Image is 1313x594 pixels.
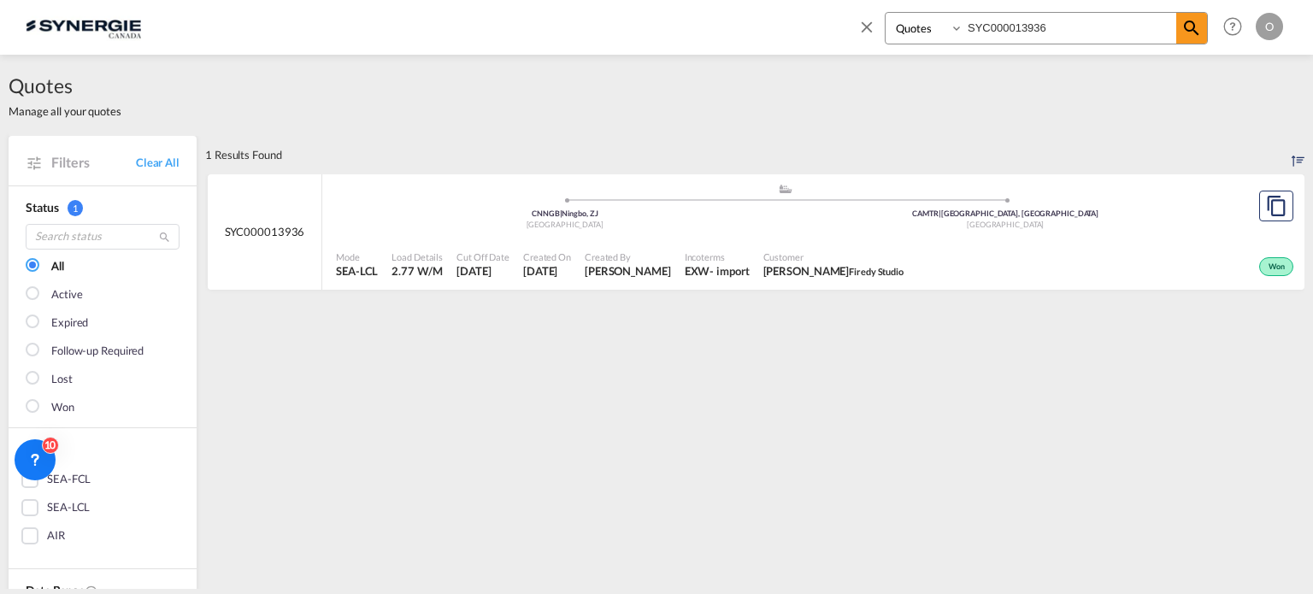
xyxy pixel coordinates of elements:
span: Filters [51,153,136,172]
span: CNNGB Ningbo, ZJ [532,209,598,218]
span: Help [1218,12,1247,41]
div: Help [1218,12,1256,43]
span: Quotes [9,72,121,99]
div: 1 Results Found [205,136,282,173]
span: Won [1269,262,1289,273]
div: EXW import [685,263,750,279]
input: Enter Quotation Number [963,13,1176,43]
md-icon: assets/icons/custom/copyQuote.svg [1266,196,1287,216]
span: SEA-LCL [336,263,378,279]
span: Cut Off Date [456,250,509,263]
span: SYC000013936 [225,224,305,239]
div: Won [51,399,74,416]
span: | [560,209,562,218]
div: SEA-FCL [47,471,91,488]
span: Firedy Studio [849,266,904,277]
div: All [51,258,64,275]
md-checkbox: SEA-FCL [21,471,184,488]
div: Status 1 [26,199,180,216]
span: Customer [763,250,904,263]
span: | [939,209,941,218]
span: Load Details [392,250,443,263]
span: [GEOGRAPHIC_DATA] [967,220,1044,229]
div: Lost [51,371,73,388]
div: SYC000013936 assets/icons/custom/ship-fill.svgassets/icons/custom/roll-o-plane.svgOriginNingbo, Z... [208,174,1304,291]
span: Adriana Groposila [585,263,671,279]
span: 1 [68,200,83,216]
md-icon: icon-magnify [158,231,171,244]
span: [GEOGRAPHIC_DATA] [527,220,604,229]
span: 8 Aug 2025 [523,263,571,279]
div: Won [1259,257,1293,276]
img: 1f56c880d42311ef80fc7dca854c8e59.png [26,8,141,46]
div: Active [51,286,82,303]
span: Manage all your quotes [9,103,121,119]
span: icon-close [857,12,885,53]
md-icon: assets/icons/custom/ship-fill.svg [775,185,796,193]
span: 8 Aug 2025 [456,263,509,279]
div: SEA-LCL [47,499,90,516]
span: icon-magnify [1176,13,1207,44]
span: CAMTR [GEOGRAPHIC_DATA], [GEOGRAPHIC_DATA] [912,209,1098,218]
div: O [1256,13,1283,40]
span: Incoterms [685,250,750,263]
md-icon: icon-magnify [1181,18,1202,38]
md-checkbox: AIR [21,527,184,544]
md-icon: icon-close [857,17,876,36]
span: 2.77 W/M [392,264,442,278]
div: AIR [47,527,65,544]
span: Mode [336,250,378,263]
md-checkbox: SEA-LCL [21,499,184,516]
button: Copy Quote [1259,191,1293,221]
span: Marie Claude Firedy Studio [763,263,904,279]
a: Clear All [136,155,180,170]
span: Created On [523,250,571,263]
div: Expired [51,315,88,332]
div: Sort by: Created On [1292,136,1304,173]
span: Mode [21,442,52,456]
input: Search status [26,224,180,250]
div: Follow-up Required [51,343,144,360]
span: Status [26,200,58,215]
span: Created By [585,250,671,263]
div: EXW [685,263,710,279]
div: - import [709,263,749,279]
